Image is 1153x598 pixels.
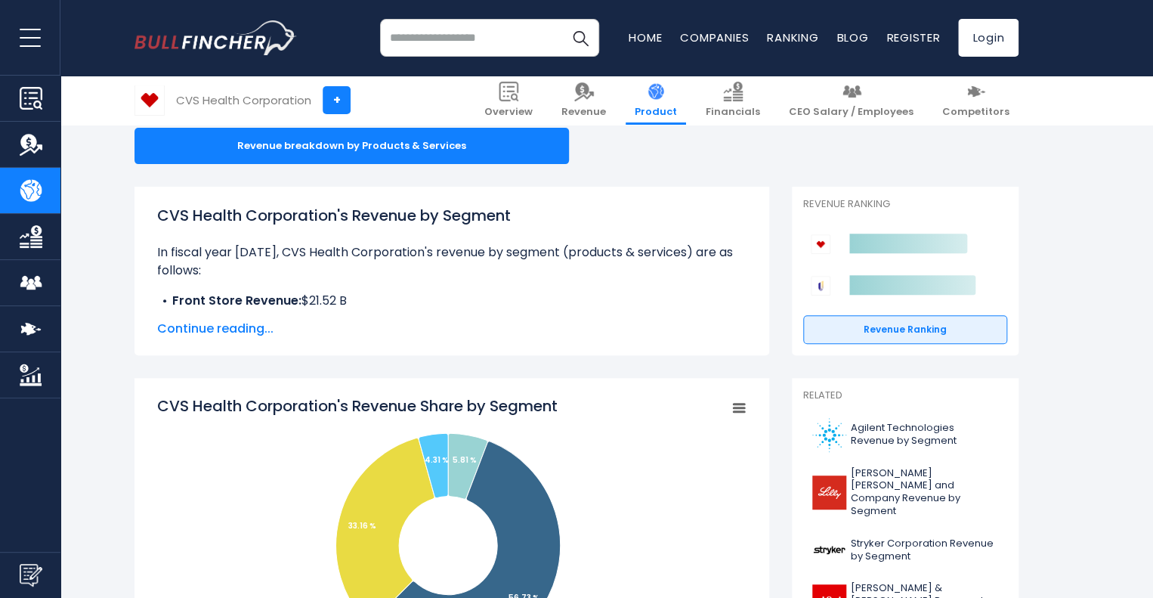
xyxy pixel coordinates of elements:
[176,91,311,109] div: CVS Health Corporation
[812,533,846,567] img: SYK logo
[836,29,868,45] a: Blog
[157,395,558,417] tspan: CVS Health Corporation's Revenue Share by Segment
[425,454,449,466] tspan: 4.31 %
[851,422,998,448] span: Agilent Technologies Revenue by Segment
[812,418,846,452] img: A logo
[134,20,297,55] a: Go to homepage
[803,315,1007,344] a: Revenue Ranking
[942,106,1009,119] span: Competitors
[812,476,846,510] img: LLY logo
[886,29,940,45] a: Register
[134,20,297,55] img: bullfincher logo
[803,529,1007,571] a: Stryker Corporation Revenue by Segment
[803,463,1007,522] a: [PERSON_NAME] [PERSON_NAME] and Company Revenue by Segment
[561,19,599,57] button: Search
[157,292,747,310] li: $21.52 B
[958,19,1019,57] a: Login
[680,29,749,45] a: Companies
[706,106,760,119] span: Financials
[811,276,830,296] img: UnitedHealth Group Incorporated competitors logo
[475,76,542,125] a: Overview
[157,204,747,227] h1: CVS Health Corporation's Revenue by Segment
[803,414,1007,456] a: Agilent Technologies Revenue by Segment
[561,106,606,119] span: Revenue
[780,76,923,125] a: CEO Salary / Employees
[635,106,677,119] span: Product
[767,29,818,45] a: Ranking
[851,467,998,519] span: [PERSON_NAME] [PERSON_NAME] and Company Revenue by Segment
[134,128,569,164] div: Revenue breakdown by Products & Services
[135,85,164,114] img: CVS logo
[348,520,376,531] tspan: 33.16 %
[697,76,769,125] a: Financials
[453,454,477,466] tspan: 5.81 %
[933,76,1019,125] a: Competitors
[811,234,830,254] img: CVS Health Corporation competitors logo
[803,389,1007,402] p: Related
[626,76,686,125] a: Product
[552,76,615,125] a: Revenue
[484,106,533,119] span: Overview
[323,86,351,114] a: +
[157,243,747,280] p: In fiscal year [DATE], CVS Health Corporation's revenue by segment (products & services) are as f...
[851,538,998,563] span: Stryker Corporation Revenue by Segment
[629,29,662,45] a: Home
[157,320,747,338] span: Continue reading...
[789,106,913,119] span: CEO Salary / Employees
[803,198,1007,211] p: Revenue Ranking
[172,292,301,309] b: Front Store Revenue:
